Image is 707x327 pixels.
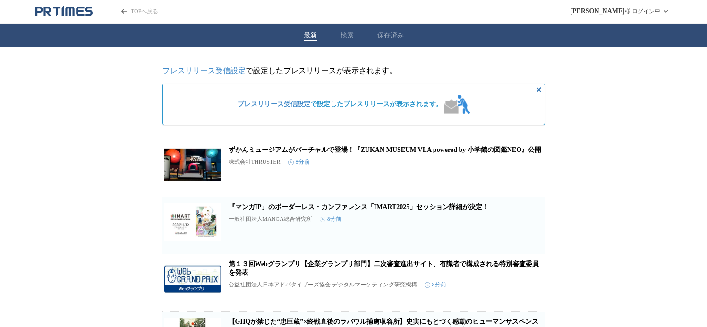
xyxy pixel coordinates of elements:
[570,8,625,15] span: [PERSON_NAME]
[238,100,443,109] span: で設定したプレスリリースが表示されます。
[425,281,446,289] time: 8分前
[35,6,93,17] a: PR TIMESのトップページはこちら
[229,260,539,276] a: 第１３回Webグランプリ【企業グランプリ部門】二次審査進出サイト、有識者で構成される特別審査委員を発表
[107,8,158,16] a: PR TIMESのトップページはこちら
[229,215,312,223] p: 一般社団法人MANGA総合研究所
[238,101,310,108] a: プレスリリース受信設定
[229,146,542,153] a: ずかんミュージアムがバーチャルで登場！『ZUKAN MUSEUM VLA powered by 小学館の図鑑NEO』公開
[377,31,404,40] button: 保存済み
[164,146,221,184] img: ずかんミュージアムがバーチャルで登場！『ZUKAN MUSEUM VLA powered by 小学館の図鑑NEO』公開
[162,66,545,76] p: で設定したプレスリリースが表示されます。
[164,203,221,241] img: 『マンガIP』のボーダーレス・カンファレンス「IMART2025」セッション詳細が決定！
[320,215,341,223] time: 8分前
[304,31,317,40] button: 最新
[533,84,545,95] button: 非表示にする
[229,158,281,166] p: 株式会社THRUSTER
[164,260,221,298] img: 第１３回Webグランプリ【企業グランプリ部門】二次審査進出サイト、有識者で構成される特別審査委員を発表
[162,67,246,75] a: プレスリリース受信設定
[229,281,417,289] p: 公益社団法人日本アドバタイザーズ協会 デジタルマーケティング研究機構
[288,158,310,166] time: 8分前
[341,31,354,40] button: 検索
[229,203,489,210] a: 『マンガIP』のボーダーレス・カンファレンス「IMART2025」セッション詳細が決定！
